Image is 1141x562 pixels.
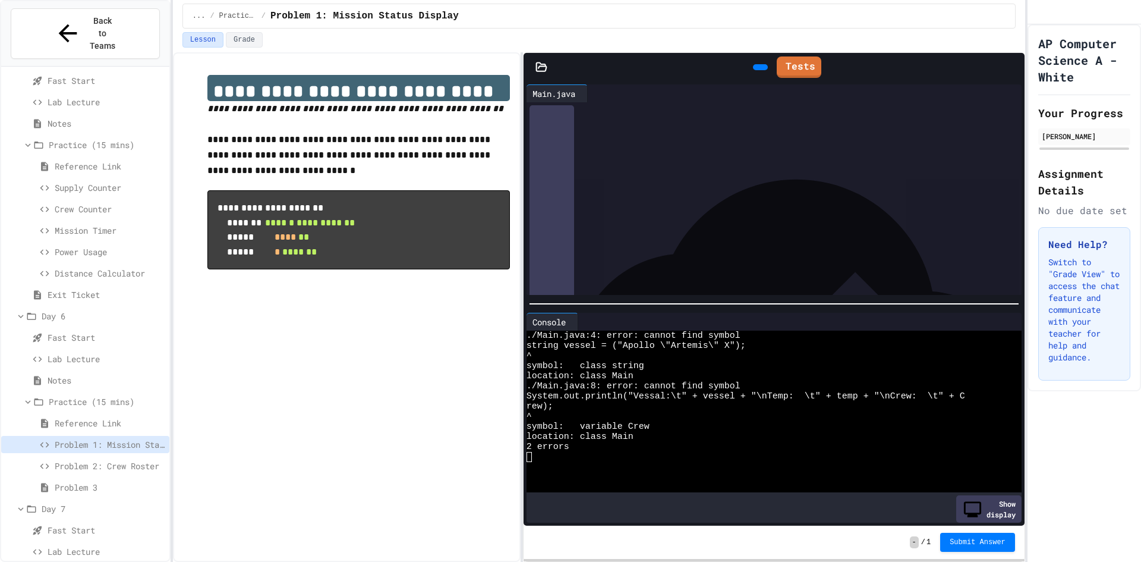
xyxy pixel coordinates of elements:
[956,495,1022,523] div: Show display
[55,460,165,472] span: Problem 2: Crew Roster
[527,401,553,412] span: rew);
[55,417,165,429] span: Reference Link
[1048,237,1120,252] h3: Need Help?
[527,331,740,341] span: ./Main.java:4: error: cannot find symbol
[921,538,925,547] span: /
[193,11,206,21] span: ...
[210,11,214,21] span: /
[527,361,644,371] span: symbol: class string
[777,56,821,78] a: Tests
[527,313,578,331] div: Console
[1038,35,1130,85] h1: AP Computer Science A - White
[527,84,588,102] div: Main.java
[270,9,459,23] span: Problem 1: Mission Status Display
[55,203,165,215] span: Crew Counter
[1038,203,1130,218] div: No due date set
[527,391,965,401] span: System.out.println("Vessal:\t" + vessel + "\nTemp: \t" + temp + "\nCrew: \t" + C
[48,117,165,130] span: Notes
[48,374,165,387] span: Notes
[42,503,165,515] span: Day 7
[910,536,919,548] span: -
[1048,256,1120,363] p: Switch to "Grade View" to access the chat feature and communicate with your teacher for help and ...
[48,524,165,536] span: Fast Start
[49,395,165,408] span: Practice (15 mins)
[527,87,581,100] div: Main.java
[55,160,165,172] span: Reference Link
[48,353,165,365] span: Lab Lecture
[55,481,165,494] span: Problem 3
[261,11,266,21] span: /
[1038,165,1130,199] h2: Assignment Details
[55,438,165,451] span: Problem 1: Mission Status Display
[527,316,572,328] div: Console
[529,105,574,550] div: History
[48,96,165,108] span: Lab Lecture
[48,288,165,301] span: Exit Ticket
[89,15,116,52] span: Back to Teams
[55,246,165,258] span: Power Usage
[182,32,223,48] button: Lesson
[527,442,569,452] span: 2 errors
[42,310,165,322] span: Day 6
[48,74,165,87] span: Fast Start
[527,432,633,442] span: location: class Main
[926,538,931,547] span: 1
[1042,131,1127,142] div: [PERSON_NAME]
[940,533,1015,552] button: Submit Answer
[55,267,165,280] span: Distance Calculator
[1038,105,1130,121] h2: Your Progress
[527,341,746,351] span: string vessel = ("Apollo \"Artemis\" X");
[527,422,650,432] span: symbol: variable Crew
[55,181,165,194] span: Supply Counter
[219,11,257,21] span: Practice (15 mins)
[11,8,160,59] button: Back to Teams
[527,412,532,422] span: ^
[55,224,165,237] span: Mission Timer
[527,381,740,391] span: ./Main.java:8: error: cannot find symbol
[950,538,1006,547] span: Submit Answer
[527,371,633,381] span: location: class Main
[226,32,263,48] button: Grade
[48,331,165,344] span: Fast Start
[527,351,532,361] span: ^
[49,139,165,151] span: Practice (15 mins)
[48,545,165,558] span: Lab Lecture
